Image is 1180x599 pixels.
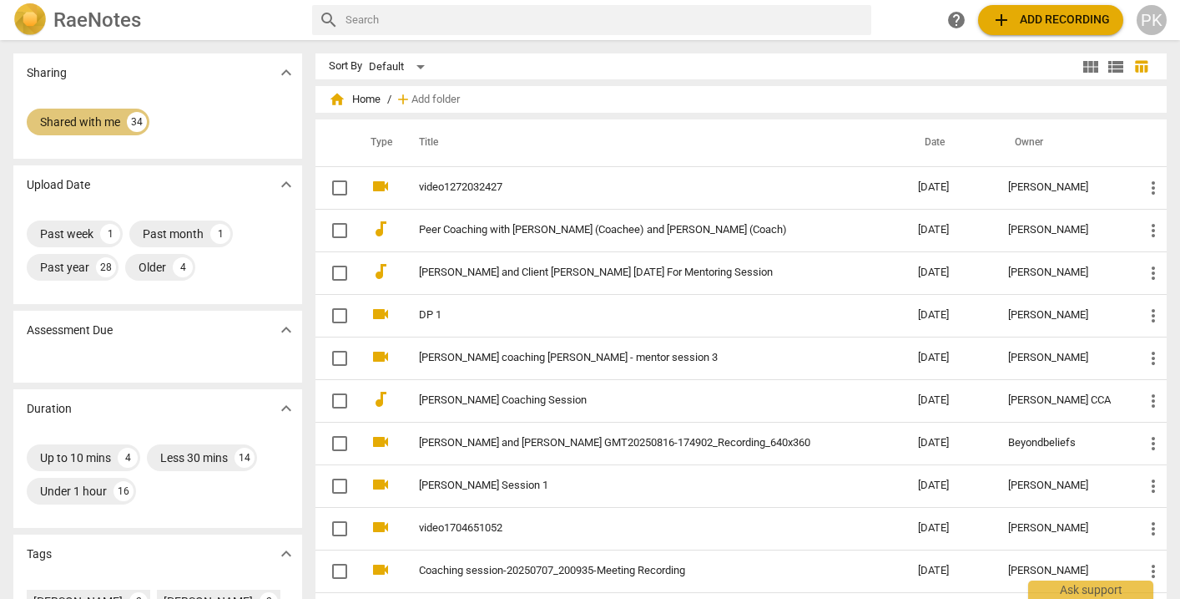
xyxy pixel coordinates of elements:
span: expand_more [276,398,296,419]
span: more_vert [1143,221,1163,241]
td: [DATE] [905,464,996,507]
td: [DATE] [905,337,996,379]
td: [DATE] [905,166,996,209]
a: [PERSON_NAME] and Client [PERSON_NAME] [DATE] For Mentoring Session [419,267,858,279]
span: videocam [371,176,391,196]
button: Tile view [1078,54,1103,79]
a: LogoRaeNotes [13,3,299,37]
button: Show more [274,541,299,566]
span: more_vert [1143,306,1163,326]
a: [PERSON_NAME] and [PERSON_NAME] GMT20250816-174902_Recording_640x360 [419,437,858,449]
span: add [991,10,1011,30]
a: [PERSON_NAME] coaching [PERSON_NAME] - mentor session 3 [419,352,858,364]
span: videocam [371,304,391,324]
a: [PERSON_NAME] Session 1 [419,480,858,492]
h2: RaeNotes [53,8,141,32]
div: Beyondbeliefs [1008,437,1117,449]
div: [PERSON_NAME] [1008,565,1117,577]
a: video1704651052 [419,522,858,535]
div: Under 1 hour [40,483,107,500]
span: search [319,10,339,30]
th: Type [357,119,399,166]
div: Shared with me [40,114,120,130]
div: [PERSON_NAME] [1008,309,1117,322]
span: table_chart [1133,58,1149,74]
div: Up to 10 mins [40,449,111,466]
div: 4 [118,448,138,468]
div: Default [369,53,431,80]
p: Assessment Due [27,322,113,339]
button: Show more [274,396,299,421]
span: more_vert [1143,476,1163,496]
span: add [395,91,411,108]
button: Show more [274,317,299,343]
span: videocam [371,432,391,452]
button: Upload [978,5,1123,35]
p: Duration [27,400,72,418]
input: Search [345,7,865,33]
div: 34 [127,112,147,132]
span: more_vert [1143,178,1163,198]
div: [PERSON_NAME] [1008,522,1117,535]
th: Date [905,119,996,166]
div: Ask support [1028,581,1153,599]
div: Past month [143,226,204,242]
div: Less 30 mins [160,449,228,466]
div: [PERSON_NAME] [1008,224,1117,236]
span: more_vert [1143,561,1163,581]
p: Tags [27,546,52,563]
a: Peer Coaching with [PERSON_NAME] (Coachee) and [PERSON_NAME] (Coach) [419,224,858,236]
p: Upload Date [27,176,90,194]
button: PK [1137,5,1167,35]
div: Sort By [329,60,362,73]
span: videocam [371,560,391,580]
a: Coaching session-20250707_200935-Meeting Recording [419,565,858,577]
span: Home [329,91,381,108]
button: Table view [1128,54,1153,79]
span: expand_more [276,175,296,195]
div: Past week [40,226,93,242]
div: [PERSON_NAME] CCA [1008,394,1117,407]
a: video1272032427 [419,181,858,194]
span: more_vert [1143,434,1163,454]
a: [PERSON_NAME] Coaching Session [419,394,858,407]
span: / [387,94,391,106]
div: [PERSON_NAME] [1008,352,1117,364]
p: Sharing [27,64,67,82]
span: view_list [1106,57,1126,77]
span: view_module [1081,57,1101,77]
span: Add recording [991,10,1110,30]
div: [PERSON_NAME] [1008,480,1117,492]
span: audiotrack [371,219,391,239]
button: Show more [274,172,299,197]
td: [DATE] [905,209,996,251]
img: Logo [13,3,47,37]
div: 28 [96,257,116,277]
div: 1 [100,224,120,244]
a: Help [941,5,971,35]
td: [DATE] [905,251,996,294]
span: videocam [371,347,391,367]
td: [DATE] [905,379,996,422]
span: audiotrack [371,261,391,282]
div: 4 [173,257,193,277]
td: [DATE] [905,550,996,592]
div: 16 [113,481,134,501]
th: Title [399,119,905,166]
div: [PERSON_NAME] [1008,181,1117,194]
span: Add folder [411,94,460,106]
span: more_vert [1143,391,1163,411]
button: List view [1103,54,1128,79]
td: [DATE] [905,422,996,464]
span: expand_more [276,544,296,564]
span: help [946,10,966,30]
a: DP 1 [419,309,858,322]
span: more_vert [1143,348,1163,368]
span: more_vert [1143,519,1163,539]
span: videocam [371,475,391,495]
div: [PERSON_NAME] [1008,267,1117,279]
span: home [329,91,345,108]
span: expand_more [276,320,296,340]
span: more_vert [1143,263,1163,283]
